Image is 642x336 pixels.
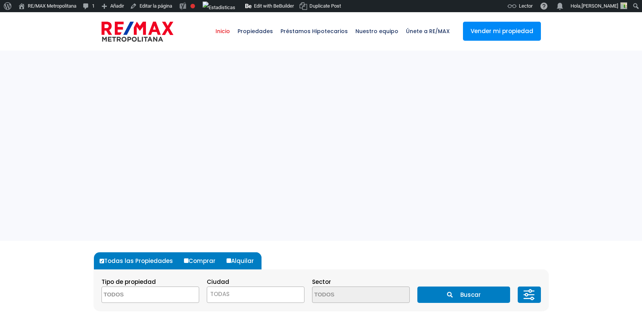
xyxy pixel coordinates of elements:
[352,20,402,43] span: Nuestro equipo
[212,20,234,43] span: Inicio
[234,12,277,50] a: Propiedades
[190,4,195,8] div: Frase clave objetivo no establecida
[203,2,235,14] img: Visitas de 48 horas. Haz clic para ver más estadísticas del sitio.
[277,20,352,43] span: Préstamos Hipotecarios
[352,12,402,50] a: Nuestro equipo
[463,22,541,41] a: Vender mi propiedad
[234,20,277,43] span: Propiedades
[225,252,262,269] label: Alquilar
[207,278,229,286] span: Ciudad
[402,12,453,50] a: Únete a RE/MAX
[98,252,181,269] label: Todas las Propiedades
[212,12,234,50] a: Inicio
[312,287,386,303] textarea: Search
[101,20,173,43] img: remax-metropolitana-logo
[207,289,304,299] span: TODAS
[582,3,618,9] span: [PERSON_NAME]
[184,258,189,263] input: Comprar
[100,259,104,263] input: Todas las Propiedades
[402,20,453,43] span: Únete a RE/MAX
[182,252,223,269] label: Comprar
[101,278,156,286] span: Tipo de propiedad
[210,290,230,298] span: TODAS
[207,287,304,303] span: TODAS
[277,12,352,50] a: Préstamos Hipotecarios
[227,258,231,263] input: Alquilar
[417,287,510,303] button: Buscar
[102,287,176,303] textarea: Search
[101,12,173,50] a: RE/MAX Metropolitana
[312,278,331,286] span: Sector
